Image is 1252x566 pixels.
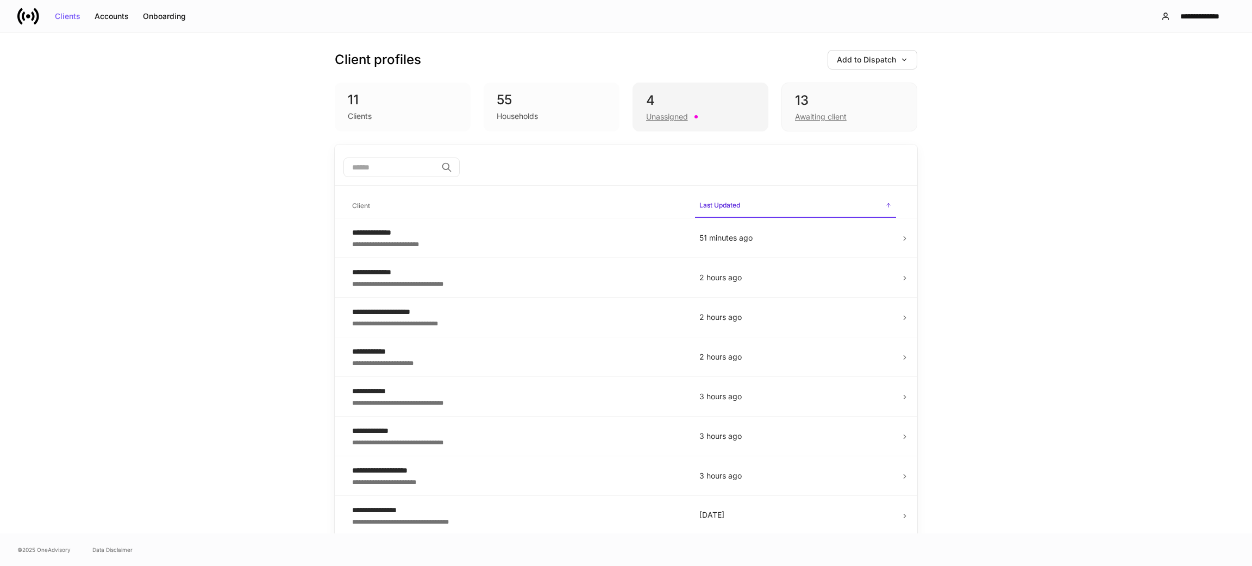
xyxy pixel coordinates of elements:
p: 51 minutes ago [699,232,892,243]
span: Last Updated [695,194,896,218]
div: Awaiting client [795,111,847,122]
h6: Last Updated [699,200,740,210]
div: 4 [646,92,755,109]
a: Data Disclaimer [92,545,133,554]
div: 11 [348,91,458,109]
h6: Client [352,200,370,211]
div: 55 [497,91,606,109]
div: 13 [795,92,904,109]
p: 2 hours ago [699,351,892,362]
p: 3 hours ago [699,391,892,402]
button: Clients [48,8,87,25]
p: 2 hours ago [699,312,892,323]
div: Accounts [95,12,129,20]
div: Unassigned [646,111,688,122]
button: Onboarding [136,8,193,25]
div: 13Awaiting client [781,83,917,131]
div: 4Unassigned [633,83,768,131]
p: 2 hours ago [699,272,892,283]
button: Accounts [87,8,136,25]
p: [DATE] [699,510,892,520]
div: Add to Dispatch [837,56,908,64]
p: 3 hours ago [699,431,892,442]
p: 3 hours ago [699,470,892,481]
div: Onboarding [143,12,186,20]
div: Clients [348,111,372,122]
div: Clients [55,12,80,20]
span: Client [348,195,686,217]
button: Add to Dispatch [828,50,917,70]
h3: Client profiles [335,51,421,68]
div: Households [497,111,538,122]
span: © 2025 OneAdvisory [17,545,71,554]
